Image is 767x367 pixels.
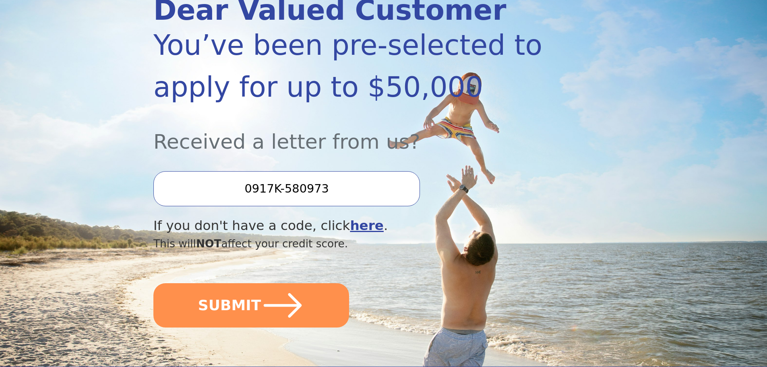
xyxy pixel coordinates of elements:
span: NOT [196,237,221,250]
input: Enter your Offer Code: [153,171,420,206]
div: This will affect your credit score. [153,236,545,252]
div: If you don't have a code, click . [153,216,545,236]
div: You’ve been pre-selected to apply for up to $50,000 [153,24,545,108]
a: here [350,218,384,233]
div: Received a letter from us? [153,108,545,157]
button: SUBMIT [153,283,349,328]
